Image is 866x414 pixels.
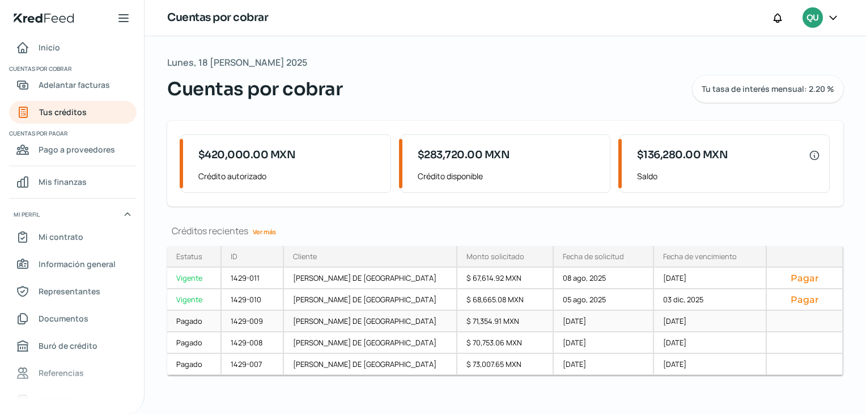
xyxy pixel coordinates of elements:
span: $283,720.00 MXN [418,147,510,163]
a: Pago a proveedores [9,138,137,161]
div: [DATE] [654,332,767,354]
span: Inicio [39,40,60,54]
span: Referencias [39,366,84,380]
div: Estatus [176,251,202,261]
button: Pagar [776,272,833,284]
span: Cuentas por cobrar [167,75,342,103]
div: Fecha de vencimiento [663,251,737,261]
div: [PERSON_NAME] DE [GEOGRAPHIC_DATA] [284,311,457,332]
span: Buró de crédito [39,339,97,353]
div: [DATE] [654,268,767,289]
span: Cuentas por pagar [9,128,135,138]
span: $420,000.00 MXN [198,147,296,163]
a: Industria [9,389,137,412]
span: Pago a proveedores [39,142,115,157]
div: 03 dic, 2025 [654,289,767,311]
span: Tu tasa de interés mensual: 2.20 % [702,85,834,93]
div: $ 70,753.06 MXN [457,332,554,354]
span: Cuentas por cobrar [9,64,135,74]
div: $ 68,665.08 MXN [457,289,554,311]
div: 1429-011 [222,268,284,289]
span: Representantes [39,284,100,298]
div: 1429-010 [222,289,284,311]
a: Vigente [167,268,222,289]
a: Representantes [9,280,137,303]
a: Pagado [167,354,222,375]
div: $ 67,614.92 MXN [457,268,554,289]
span: Industria [39,393,74,407]
div: Fecha de solicitud [563,251,624,261]
a: Tus créditos [9,101,137,124]
a: Referencias [9,362,137,385]
div: 1429-008 [222,332,284,354]
span: Lunes, 18 [PERSON_NAME] 2025 [167,54,307,71]
div: [PERSON_NAME] DE [GEOGRAPHIC_DATA] [284,289,457,311]
div: Créditos recientes [167,225,843,237]
div: 08 ago, 2025 [554,268,654,289]
span: Crédito disponible [418,169,601,183]
span: Tus créditos [39,105,87,119]
span: Mi contrato [39,230,83,244]
div: 05 ago, 2025 [554,289,654,311]
span: Información general [39,257,116,271]
span: Adelantar facturas [39,78,110,92]
a: Inicio [9,36,137,59]
span: Crédito autorizado [198,169,381,183]
span: Documentos [39,311,88,326]
a: Mis finanzas [9,171,137,193]
button: Pagar [776,294,833,305]
div: [PERSON_NAME] DE [GEOGRAPHIC_DATA] [284,332,457,354]
a: Pagado [167,332,222,354]
a: Pagado [167,311,222,332]
div: Cliente [293,251,317,261]
a: Ver más [248,223,281,240]
div: $ 71,354.91 MXN [457,311,554,332]
div: Monto solicitado [466,251,524,261]
div: ID [231,251,237,261]
div: $ 73,007.65 MXN [457,354,554,375]
span: QU [806,11,818,25]
div: [PERSON_NAME] DE [GEOGRAPHIC_DATA] [284,268,457,289]
div: 1429-009 [222,311,284,332]
span: Saldo [637,169,820,183]
div: [DATE] [554,354,654,375]
a: Vigente [167,289,222,311]
a: Buró de crédito [9,335,137,357]
a: Documentos [9,307,137,330]
div: [PERSON_NAME] DE [GEOGRAPHIC_DATA] [284,354,457,375]
div: [DATE] [654,311,767,332]
span: Mis finanzas [39,175,87,189]
a: Mi contrato [9,226,137,248]
h1: Cuentas por cobrar [167,10,268,26]
span: Mi perfil [14,209,40,219]
div: 1429-007 [222,354,284,375]
div: [DATE] [654,354,767,375]
span: $136,280.00 MXN [637,147,728,163]
div: [DATE] [554,311,654,332]
a: Información general [9,253,137,276]
a: Adelantar facturas [9,74,137,96]
div: [DATE] [554,332,654,354]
